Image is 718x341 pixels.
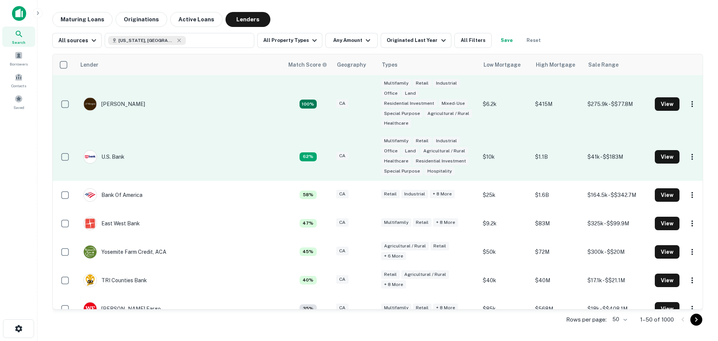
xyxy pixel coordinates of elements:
div: Hospitality [424,167,455,176]
span: Saved [13,104,24,110]
div: Industrial [433,137,460,145]
button: All sources [52,33,102,48]
div: Retail [381,270,400,279]
div: Land [402,147,419,155]
td: $17.1k - $$21.1M [584,266,651,295]
div: 50 [610,314,628,325]
div: Bank Of America [83,188,142,202]
div: CA [336,304,349,312]
div: Low Mortgage [484,60,521,69]
th: Types [377,54,479,75]
button: View [655,217,679,230]
div: Contacts [2,70,35,90]
div: CA [336,218,349,227]
td: $85k [479,295,531,323]
button: View [655,302,679,316]
div: Capitalize uses an advanced AI algorithm to match your search with the best lender. The match sco... [288,61,327,69]
button: Go to next page [690,314,702,326]
div: Special Purpose [381,167,423,176]
div: Retail [413,79,432,88]
td: $325k - $$99.9M [584,209,651,238]
div: Capitalize uses an advanced AI algorithm to match your search with the best lender. The match sco... [300,247,317,256]
span: [US_STATE], [GEOGRAPHIC_DATA] [119,37,175,44]
div: Capitalize uses an advanced AI algorithm to match your search with the best lender. The match sco... [300,100,317,109]
div: Office [381,147,401,155]
td: $10k [479,133,531,180]
button: [US_STATE], [GEOGRAPHIC_DATA] [105,33,254,48]
div: Capitalize uses an advanced AI algorithm to match your search with the best lender. The match sco... [300,219,317,228]
td: $40k [479,266,531,295]
div: CA [336,99,349,108]
th: Capitalize uses an advanced AI algorithm to match your search with the best lender. The match sco... [284,54,332,75]
button: Active Loans [170,12,223,27]
div: Chat Widget [681,281,718,317]
img: capitalize-icon.png [12,6,26,21]
span: Contacts [11,83,26,89]
td: $25k [479,181,531,209]
img: picture [84,274,96,287]
div: Healthcare [381,157,411,165]
div: + 8 more [433,218,458,227]
div: Land [402,89,419,98]
a: Search [2,27,35,47]
div: Agricultural / Rural [420,147,468,155]
div: CA [336,190,349,198]
p: Rows per page: [566,315,607,324]
td: $415M [531,75,584,133]
button: Reset [522,33,546,48]
a: Saved [2,92,35,112]
div: All sources [58,36,98,45]
img: picture [84,302,96,315]
div: Capitalize uses an advanced AI algorithm to match your search with the best lender. The match sco... [300,276,317,285]
div: Agricultural / Rural [401,270,449,279]
td: $164.5k - $$342.7M [584,181,651,209]
div: + 8 more [430,190,455,198]
div: Yosemite Farm Credit, ACA [83,245,166,259]
th: Sale Range [584,54,651,75]
div: Retail [413,218,432,227]
button: Originated Last Year [381,33,451,48]
img: picture [84,98,96,110]
div: Originated Last Year [387,36,448,45]
div: CA [336,275,349,284]
th: Lender [76,54,283,75]
div: TRI Counties Bank [83,274,147,287]
button: Maturing Loans [52,12,113,27]
div: + 6 more [381,252,406,261]
div: Multifamily [381,304,411,312]
img: picture [84,217,96,230]
div: Mixed-Use [439,99,468,108]
div: Borrowers [2,48,35,68]
th: High Mortgage [531,54,584,75]
div: Capitalize uses an advanced AI algorithm to match your search with the best lender. The match sco... [300,191,317,200]
div: Healthcare [381,119,411,128]
td: $72M [531,238,584,266]
button: View [655,150,679,164]
td: $83M [531,209,584,238]
div: + 8 more [433,304,458,312]
button: Lenders [225,12,270,27]
div: Residential Investment [381,99,437,108]
div: Special Purpose [381,109,423,118]
td: $50k [479,238,531,266]
div: [PERSON_NAME] Fargo [83,302,161,316]
div: Agricultural / Rural [381,242,429,250]
td: $18k - $$408.1M [584,295,651,323]
span: Borrowers [10,61,28,67]
div: Retail [381,190,400,198]
td: $6.2k [479,75,531,133]
th: Geography [332,54,377,75]
td: $40M [531,266,584,295]
button: View [655,274,679,287]
p: 1–50 of 1000 [640,315,674,324]
div: Office [381,89,401,98]
div: Retail [430,242,449,250]
div: CA [336,247,349,255]
td: $1.6B [531,181,584,209]
div: Retail [413,304,432,312]
span: Search [12,39,25,45]
div: Capitalize uses an advanced AI algorithm to match your search with the best lender. The match sco... [300,304,317,313]
div: CA [336,152,349,160]
img: picture [84,150,96,163]
button: Save your search to get updates of matches that match your search criteria. [495,33,519,48]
